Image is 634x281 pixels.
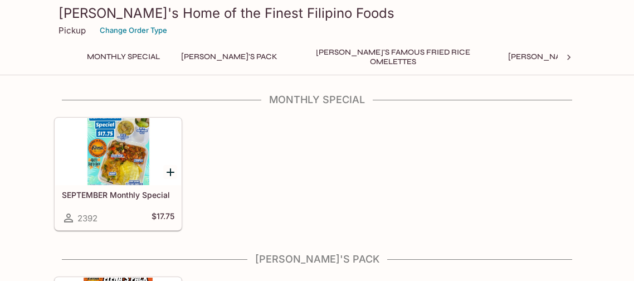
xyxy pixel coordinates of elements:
[58,4,576,22] h3: [PERSON_NAME]'s Home of the Finest Filipino Foods
[81,49,166,65] button: Monthly Special
[77,213,97,224] span: 2392
[292,49,493,65] button: [PERSON_NAME]'s Famous Fried Rice Omelettes
[163,165,177,179] button: Add SEPTEMBER Monthly Special
[55,118,181,185] div: SEPTEMBER Monthly Special
[95,22,172,39] button: Change Order Type
[152,211,174,225] h5: $17.75
[55,118,182,230] a: SEPTEMBER Monthly Special2392$17.75
[54,94,580,106] h4: Monthly Special
[54,253,580,265] h4: [PERSON_NAME]'s Pack
[175,49,284,65] button: [PERSON_NAME]'s Pack
[58,25,86,36] p: Pickup
[62,190,174,200] h5: SEPTEMBER Monthly Special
